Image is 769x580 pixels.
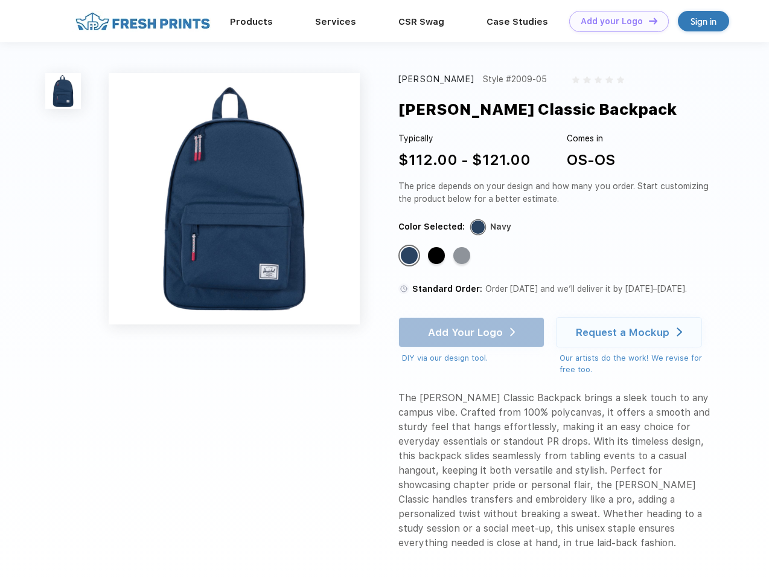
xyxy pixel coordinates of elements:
div: Comes in [567,132,615,145]
span: Standard Order: [412,284,482,294]
a: Sign in [678,11,729,31]
a: Products [230,16,273,27]
div: Add your Logo [581,16,643,27]
div: Our artists do the work! We revise for free too. [560,352,713,376]
div: [PERSON_NAME] Classic Backpack [398,98,677,121]
img: white arrow [677,327,682,337]
div: [PERSON_NAME] [398,73,474,86]
img: gray_star.svg [605,76,613,83]
img: func=resize&h=100 [45,73,81,109]
div: Raven Crosshatch [453,247,470,264]
div: Typically [398,132,531,145]
img: gray_star.svg [617,76,624,83]
img: func=resize&h=640 [109,73,360,324]
img: gray_star.svg [595,76,602,83]
div: Navy [490,221,511,233]
div: DIY via our design tool. [402,352,544,364]
div: Sign in [691,14,716,28]
div: $112.00 - $121.00 [398,149,531,171]
div: OS-OS [567,149,615,171]
img: standard order [398,283,409,294]
img: gray_star.svg [572,76,579,83]
img: gray_star.svg [583,76,590,83]
div: The [PERSON_NAME] Classic Backpack brings a sleek touch to any campus vibe. Crafted from 100% pol... [398,391,713,550]
div: Color Selected: [398,221,465,233]
div: The price depends on your design and how many you order. Start customizing the product below for ... [398,180,713,205]
div: Request a Mockup [576,326,669,338]
img: fo%20logo%202.webp [72,11,214,32]
div: Style #2009-05 [483,73,547,86]
img: DT [649,18,657,24]
div: Navy [401,247,418,264]
div: Black [428,247,445,264]
span: Order [DATE] and we’ll deliver it by [DATE]–[DATE]. [485,284,687,294]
